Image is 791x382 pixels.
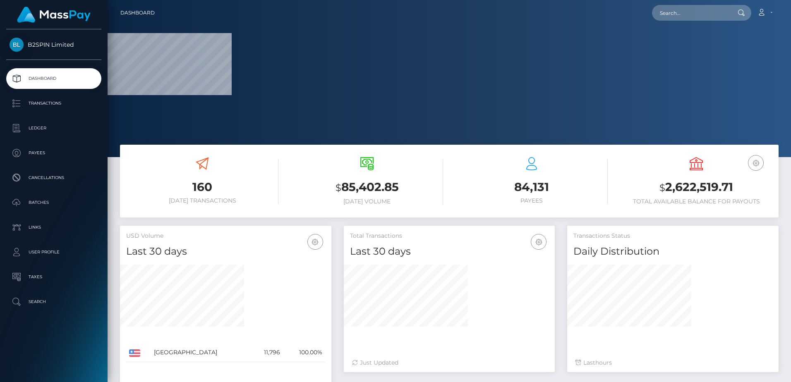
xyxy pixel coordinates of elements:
h5: USD Volume [126,232,325,240]
p: User Profile [10,246,98,258]
a: Taxes [6,267,101,287]
a: Dashboard [6,68,101,89]
div: Just Updated [352,358,547,367]
h5: Transactions Status [573,232,772,240]
h6: [DATE] Transactions [126,197,278,204]
p: Cancellations [10,172,98,184]
div: Last hours [575,358,770,367]
h4: Last 30 days [350,244,549,259]
p: Links [10,221,98,234]
a: Cancellations [6,167,101,188]
small: $ [659,182,665,193]
a: Ledger [6,118,101,138]
h6: [DATE] Volume [291,198,443,205]
a: Transactions [6,93,101,114]
small: $ [336,182,341,193]
img: MassPay Logo [17,7,91,23]
h3: 84,131 [455,179,608,195]
h3: 160 [126,179,278,195]
p: Taxes [10,271,98,283]
td: 100.00% [283,343,325,362]
p: Transactions [10,97,98,110]
h3: 2,622,519.71 [620,179,772,196]
td: 11,796 [251,343,283,362]
p: Dashboard [10,72,98,85]
h6: Payees [455,197,608,204]
a: Dashboard [120,4,155,21]
h3: 85,402.85 [291,179,443,196]
h4: Last 30 days [126,244,325,259]
p: Ledger [10,122,98,134]
p: Search [10,296,98,308]
p: Payees [10,147,98,159]
a: Search [6,291,101,312]
td: [GEOGRAPHIC_DATA] [151,343,252,362]
img: US.png [129,349,140,357]
h6: Total Available Balance for Payouts [620,198,772,205]
a: Links [6,217,101,238]
h5: Total Transactions [350,232,549,240]
a: User Profile [6,242,101,263]
a: Payees [6,143,101,163]
img: B2SPIN Limited [10,38,24,52]
h4: Daily Distribution [573,244,772,259]
input: Search... [652,5,730,21]
p: Batches [10,196,98,209]
span: B2SPIN Limited [6,41,101,48]
a: Batches [6,192,101,213]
